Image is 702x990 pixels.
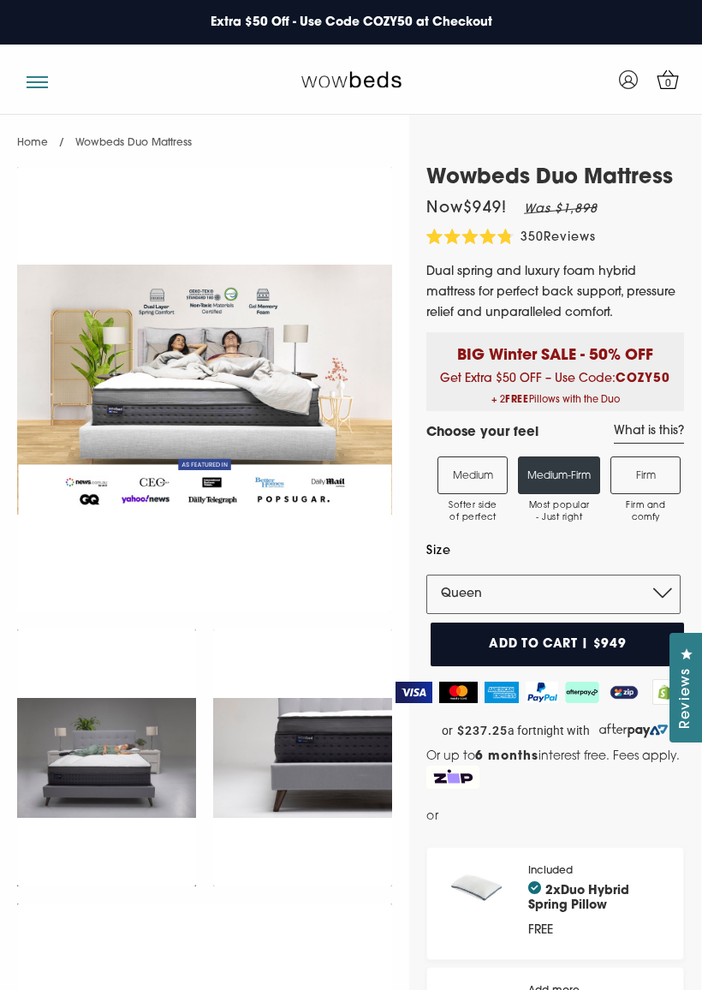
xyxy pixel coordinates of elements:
[426,540,681,562] label: Size
[396,682,432,703] img: Visa Logo
[17,138,48,148] a: Home
[524,203,598,216] em: Was $1,898
[426,718,684,743] a: or $237.25 a fortnight with
[59,138,64,148] span: /
[426,166,684,191] h1: Wowbeds Duo Mattress
[505,396,529,405] b: FREE
[675,668,698,729] span: Reviews
[75,138,192,148] span: Wowbeds Duo Mattress
[606,682,642,703] img: ZipPay Logo
[526,682,558,703] img: PayPal Logo
[485,682,520,703] img: American Express Logo
[439,390,671,411] span: + 2 Pillows with the Duo
[528,881,666,913] h4: 2x
[442,724,453,738] span: or
[457,724,508,738] strong: $237.25
[620,500,671,524] span: Firm and comfy
[646,58,689,101] a: 0
[443,806,684,832] iframe: PayPal Message 1
[426,229,596,248] div: 350Reviews
[528,865,666,920] div: Included
[17,115,192,158] nav: breadcrumbs
[447,500,498,524] span: Softer side of perfect
[508,724,590,738] span: a fortnight with
[544,231,596,244] span: Reviews
[527,500,591,524] span: Most popular - Just right
[616,373,670,385] b: COZY50
[528,920,553,941] div: FREE
[475,750,538,763] strong: 6 months
[439,373,671,411] span: Get Extra $50 OFF – Use Code:
[528,885,629,912] a: Duo Hybrid Spring Pillow
[439,332,671,367] p: BIG Winter SALE - 50% OFF
[660,75,677,92] span: 0
[202,5,501,40] a: Extra $50 Off - Use Code COZY50 at Checkout
[439,682,478,703] img: MasterCard Logo
[426,806,439,827] span: or
[431,623,684,666] button: Add to cart | $949
[426,424,538,444] h4: Choose your feel
[301,70,402,87] img: Wow Beds Logo
[444,865,511,909] img: pillow_140x.png
[426,201,507,217] span: Now $949 !
[426,766,479,790] img: Zip Logo
[614,424,684,444] a: What is this?
[426,265,675,319] span: Dual spring and luxury foam hybrid mattress for perfect back support, pressure relief and unparal...
[426,750,680,763] span: Or up to interest free. Fees apply.
[437,456,508,494] label: Medium
[565,682,599,703] img: AfterPay Logo
[521,231,544,244] span: 350
[518,456,600,494] label: Medium-Firm
[610,456,681,494] label: Firm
